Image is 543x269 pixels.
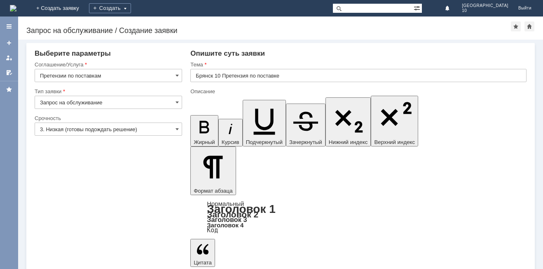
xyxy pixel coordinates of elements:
[246,139,283,145] span: Подчеркнутый
[371,96,418,146] button: Верхний индекс
[462,3,508,8] span: [GEOGRAPHIC_DATA]
[511,21,521,31] div: Добавить в избранное
[243,100,286,146] button: Подчеркнутый
[207,203,276,215] a: Заголовок 1
[190,146,236,195] button: Формат абзаца
[462,8,508,13] span: 10
[2,36,16,50] a: Создать заявку
[194,188,232,194] span: Формат абзаца
[222,139,239,145] span: Курсив
[190,201,527,233] div: Формат абзаца
[325,97,371,146] button: Нижний индекс
[329,139,368,145] span: Нижний индекс
[190,50,265,57] span: Опишите суть заявки
[194,260,212,266] span: Цитата
[2,51,16,64] a: Мои заявки
[207,227,218,234] a: Код
[190,62,525,67] div: Тема
[190,239,215,267] button: Цитата
[286,104,325,146] button: Зачеркнутый
[26,26,511,35] div: Запрос на обслуживание / Создание заявки
[2,66,16,79] a: Мои согласования
[207,200,244,207] a: Нормальный
[374,139,415,145] span: Верхний индекс
[35,89,180,94] div: Тип заявки
[35,50,111,57] span: Выберите параметры
[207,216,247,223] a: Заголовок 3
[35,116,180,121] div: Срочность
[10,5,16,12] img: logo
[289,139,322,145] span: Зачеркнутый
[207,210,258,219] a: Заголовок 2
[10,5,16,12] a: Перейти на домашнюю страницу
[89,3,131,13] div: Создать
[194,139,215,145] span: Жирный
[414,4,422,12] span: Расширенный поиск
[524,21,534,31] div: Сделать домашней страницей
[218,119,243,146] button: Курсив
[190,89,525,94] div: Описание
[207,222,243,229] a: Заголовок 4
[35,62,180,67] div: Соглашение/Услуга
[190,115,218,146] button: Жирный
